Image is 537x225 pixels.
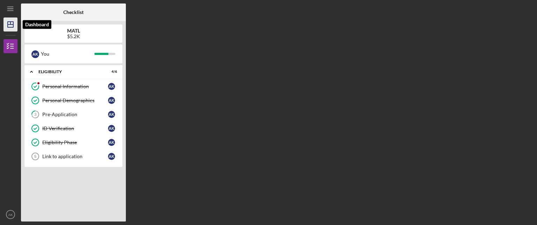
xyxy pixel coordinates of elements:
[42,98,108,103] div: Personal Demographics
[42,154,108,159] div: Link to application
[28,93,119,107] a: Personal DemographicsAK
[34,154,36,159] tspan: 5
[28,135,119,149] a: Eligibility PhaseAK
[108,139,115,146] div: A K
[105,70,117,74] div: 4 / 6
[28,121,119,135] a: ID VerificationAK
[108,125,115,132] div: A K
[42,84,108,89] div: Personal Information
[8,213,13,217] text: AK
[31,50,39,58] div: A K
[108,111,115,118] div: A K
[34,112,36,117] tspan: 3
[42,112,108,117] div: Pre-Application
[63,9,84,15] b: Checklist
[108,153,115,160] div: A K
[38,70,100,74] div: ELIGIBILITY
[41,48,94,60] div: You
[108,97,115,104] div: A K
[67,34,80,39] div: $5.2K
[28,79,119,93] a: Personal InformationAK
[3,208,17,222] button: AK
[42,140,108,145] div: Eligibility Phase
[28,149,119,163] a: 5Link to applicationAK
[67,28,80,34] b: MATL
[42,126,108,131] div: ID Verification
[28,107,119,121] a: 3Pre-ApplicationAK
[108,83,115,90] div: A K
